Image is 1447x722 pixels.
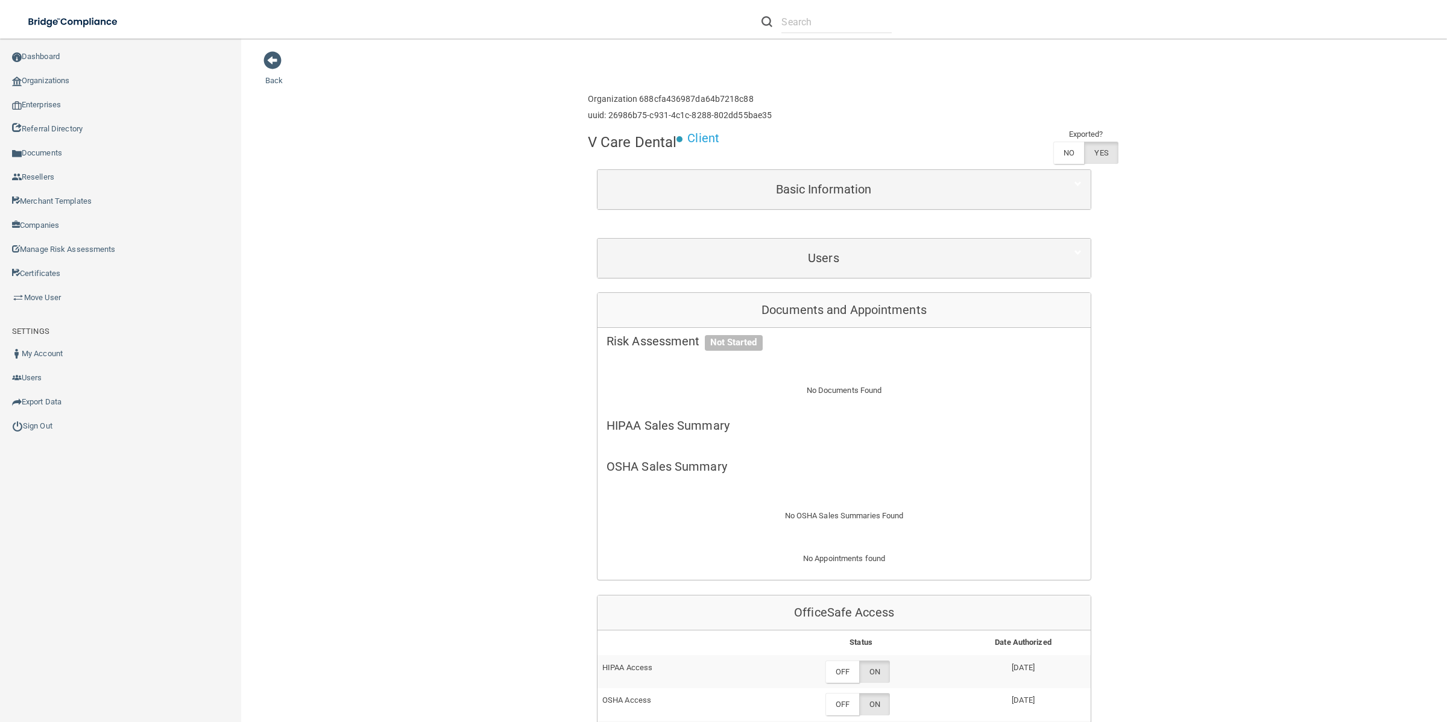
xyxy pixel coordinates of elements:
img: organization-icon.f8decf85.png [12,77,22,86]
h4: V Care Dental [588,134,676,150]
h5: HIPAA Sales Summary [607,419,1082,432]
span: Not Started [705,335,763,351]
th: Date Authorized [956,630,1091,655]
label: ON [859,661,890,683]
div: OfficeSafe Access [597,595,1091,630]
th: Status [766,630,956,655]
h5: Risk Assessment [607,334,1082,348]
label: NO [1053,142,1084,164]
iframe: Drift Widget Chat Controller [1239,638,1433,685]
img: briefcase.64adab9b.png [12,292,24,304]
a: Users [607,245,1082,272]
label: OFF [825,693,859,715]
div: No Documents Found [597,369,1091,412]
img: enterprise.0d942306.png [12,101,22,110]
p: [DATE] [960,661,1086,675]
img: ic_user_dark.df1a06c3.png [12,349,22,359]
img: ic_power_dark.7ecde6b1.png [12,421,23,432]
a: Basic Information [607,176,1082,203]
a: Back [265,61,283,85]
h5: Basic Information [607,183,1041,196]
div: No OSHA Sales Summaries Found [597,494,1091,538]
label: OFF [825,661,859,683]
label: ON [859,693,890,715]
h5: OSHA Sales Summary [607,460,1082,473]
input: Search [781,11,892,33]
div: No Appointments found [597,551,1091,580]
label: SETTINGS [12,324,49,339]
h5: Users [607,251,1041,265]
img: icon-export.b9366987.png [12,397,22,407]
img: ic_dashboard_dark.d01f4a41.png [12,52,22,62]
div: Documents and Appointments [597,293,1091,328]
img: ic-search.3b580494.png [761,16,772,27]
img: icon-documents.8dae5593.png [12,149,22,159]
td: OSHA Access [597,688,766,721]
p: Client [687,127,719,149]
img: bridge_compliance_login_screen.278c3ca4.svg [18,10,129,34]
img: icon-users.e205127d.png [12,373,22,383]
td: HIPAA Access [597,655,766,688]
td: Exported? [1053,127,1118,142]
p: [DATE] [960,693,1086,708]
img: ic_reseller.de258add.png [12,172,22,182]
h6: Organization 688cfa436987da64b7218c88 [588,95,772,104]
h6: uuid: 26986b75-c931-4c1c-8288-802dd55bae35 [588,111,772,120]
label: YES [1084,142,1118,164]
